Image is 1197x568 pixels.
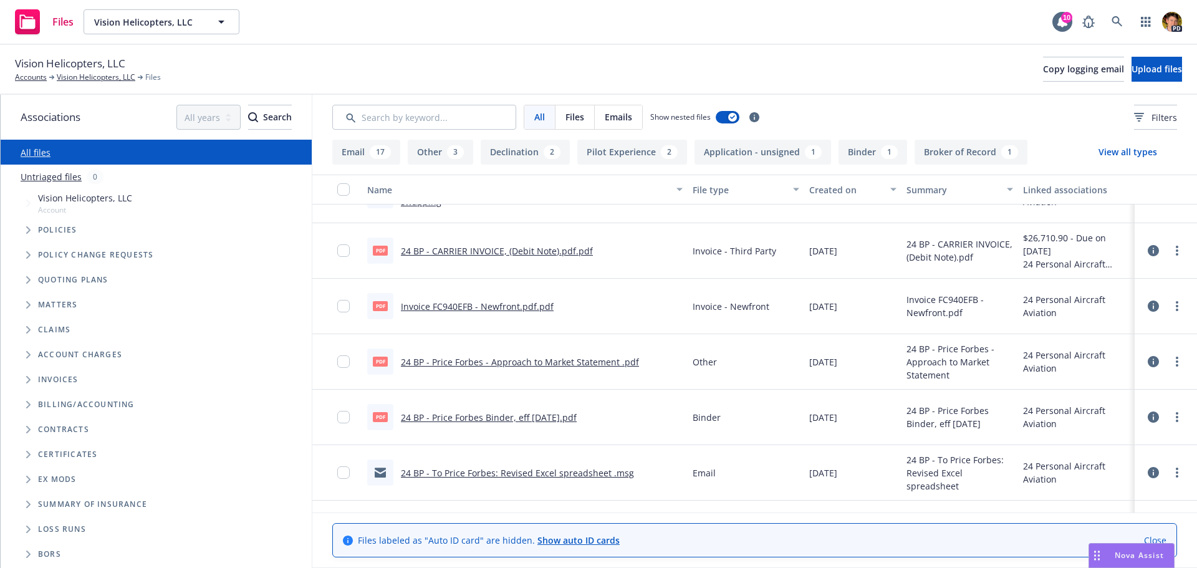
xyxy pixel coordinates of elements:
[1144,534,1166,547] a: Close
[915,140,1027,165] button: Broker of Record
[693,355,717,368] span: Other
[1061,12,1072,23] div: 10
[534,110,545,123] span: All
[1134,105,1177,130] button: Filters
[1151,111,1177,124] span: Filters
[906,404,1013,430] span: 24 BP - Price Forbes Binder, eff [DATE]
[906,453,1013,493] span: 24 BP - To Price Forbes: Revised Excel spreadsheet
[145,72,161,83] span: Files
[87,170,103,184] div: 0
[373,357,388,366] span: pdf
[38,526,86,533] span: Loss Runs
[337,411,350,423] input: Toggle Row Selected
[839,140,907,165] button: Binder
[881,145,898,159] div: 1
[21,109,80,125] span: Associations
[1,189,312,392] div: Tree Example
[447,145,464,159] div: 3
[1079,140,1177,165] button: View all types
[693,466,716,479] span: Email
[809,355,837,368] span: [DATE]
[809,466,837,479] span: [DATE]
[1,392,312,567] div: Folder Tree Example
[1023,293,1130,319] div: 24 Personal Aircraft Aviation
[901,175,1018,205] button: Summary
[373,246,388,255] span: pdf
[661,145,678,159] div: 2
[1089,544,1105,567] div: Drag to move
[693,411,721,424] span: Binder
[370,145,391,159] div: 17
[248,112,258,122] svg: Search
[1076,9,1101,34] a: Report a Bug
[1162,12,1182,32] img: photo
[373,301,388,310] span: pdf
[373,412,388,421] span: pdf
[1023,404,1130,430] div: 24 Personal Aircraft Aviation
[693,183,786,196] div: File type
[1132,57,1182,82] button: Upload files
[1023,460,1130,486] div: 24 Personal Aircraft Aviation
[1170,410,1185,425] a: more
[577,140,687,165] button: Pilot Experience
[1043,57,1124,82] button: Copy logging email
[38,451,97,458] span: Certificates
[248,105,292,129] div: Search
[1105,9,1130,34] a: Search
[1134,111,1177,124] span: Filters
[38,205,132,215] span: Account
[401,245,593,257] a: 24 BP - CARRIER INVOICE, (Debit Note).pdf.pdf
[94,16,202,29] span: Vision Helicopters, LLC
[84,9,239,34] button: Vision Helicopters, LLC
[1170,299,1185,314] a: more
[38,401,135,408] span: Billing/Accounting
[52,17,74,27] span: Files
[367,183,669,196] div: Name
[565,110,584,123] span: Files
[38,476,76,483] span: Ex Mods
[906,238,1013,264] span: 24 BP - CARRIER INVOICE, (Debit Note).pdf
[1132,63,1182,75] span: Upload files
[10,4,79,39] a: Files
[481,140,570,165] button: Declination
[688,175,804,205] button: File type
[1133,9,1158,34] a: Switch app
[1170,243,1185,258] a: more
[809,244,837,258] span: [DATE]
[1018,175,1135,205] button: Linked associations
[38,251,153,259] span: Policy change requests
[38,226,77,234] span: Policies
[358,534,620,547] span: Files labeled as "Auto ID card" are hidden.
[1023,258,1130,271] div: 24 Personal Aircraft Aviation
[38,426,89,433] span: Contracts
[605,110,632,123] span: Emails
[693,244,776,258] span: Invoice - Third Party
[809,411,837,424] span: [DATE]
[544,145,560,159] div: 2
[805,145,822,159] div: 1
[38,376,79,383] span: Invoices
[401,467,634,479] a: 24 BP - To Price Forbes: Revised Excel spreadsheet .msg
[15,55,125,72] span: Vision Helicopters, LLC
[38,551,61,558] span: BORs
[693,300,769,313] span: Invoice - Newfront
[401,356,639,368] a: 24 BP - Price Forbes - Approach to Market Statement .pdf
[337,300,350,312] input: Toggle Row Selected
[57,72,135,83] a: Vision Helicopters, LLC
[809,300,837,313] span: [DATE]
[15,72,47,83] a: Accounts
[337,244,350,257] input: Toggle Row Selected
[695,140,831,165] button: Application - unsigned
[408,140,473,165] button: Other
[401,412,577,423] a: 24 BP - Price Forbes Binder, eff [DATE].pdf
[401,301,554,312] a: Invoice FC940EFB - Newfront.pdf.pdf
[337,183,350,196] input: Select all
[804,175,901,205] button: Created on
[38,301,77,309] span: Matters
[1115,550,1164,561] span: Nova Assist
[337,466,350,479] input: Toggle Row Selected
[1023,231,1130,258] div: $26,710.90 - Due on [DATE]
[38,351,122,359] span: Account charges
[21,170,82,183] a: Untriaged files
[1023,349,1130,375] div: 24 Personal Aircraft Aviation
